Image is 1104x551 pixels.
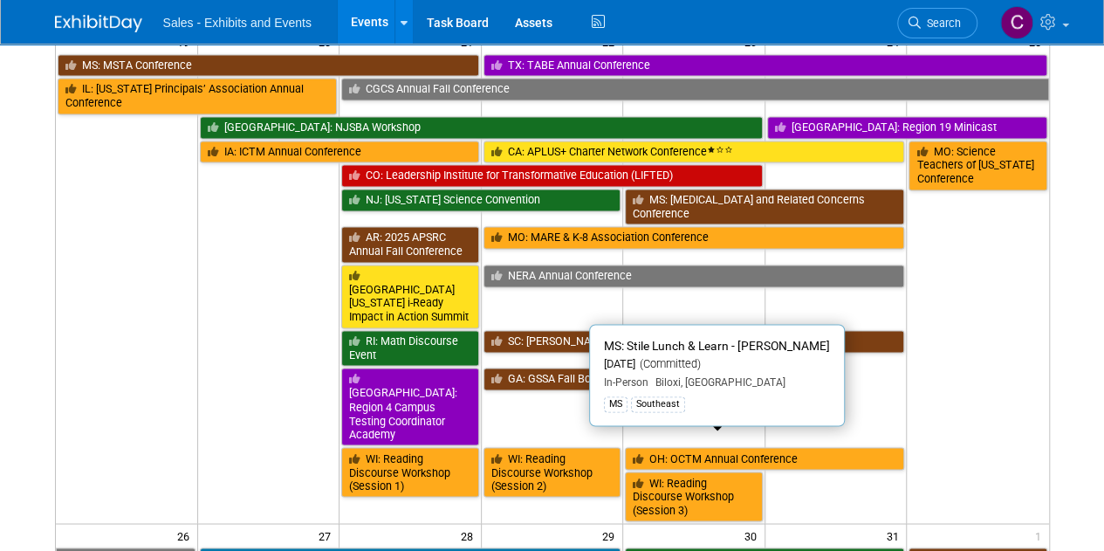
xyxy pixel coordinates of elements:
span: 1 [1033,524,1049,546]
div: Southeast [631,396,685,412]
a: NJ: [US_STATE] Science Convention [341,189,621,211]
span: (Committed) [635,357,701,370]
a: [GEOGRAPHIC_DATA]: NJSBA Workshop [200,116,763,139]
a: GA: GSSA Fall Bootstrap [483,368,763,390]
span: 29 [600,524,622,546]
img: Christine Lurz [1000,6,1033,39]
a: MS: MSTA Conference [58,54,479,77]
img: ExhibitDay [55,15,142,32]
a: OH: OCTM Annual Conference [625,447,904,470]
span: 30 [743,524,765,546]
span: 28 [459,524,481,546]
a: Search [897,8,977,38]
a: MO: Science Teachers of [US_STATE] Conference [909,141,1046,190]
a: CGCS Annual Fall Conference [341,78,1048,100]
a: IL: [US_STATE] Principals’ Association Annual Conference [58,78,338,114]
a: WI: Reading Discourse Workshop (Session 2) [483,447,621,497]
a: MS: [MEDICAL_DATA] and Related Concerns Conference [625,189,904,224]
a: NERA Annual Conference [483,265,905,287]
span: Biloxi, [GEOGRAPHIC_DATA] [648,376,785,389]
a: [GEOGRAPHIC_DATA][US_STATE] i-Ready Impact in Action Summit [341,265,479,328]
div: MS [604,396,627,412]
span: In-Person [604,376,648,389]
a: TX: TABE Annual Conference [483,54,1047,77]
span: 27 [317,524,339,546]
a: RI: Math Discourse Event [341,330,479,366]
div: [DATE] [604,357,830,372]
span: Sales - Exhibits and Events [163,16,312,30]
a: IA: ICTM Annual Conference [200,141,479,163]
span: MS: Stile Lunch & Learn - [PERSON_NAME] [604,339,830,353]
a: CA: APLUS+ Charter Network Conference [483,141,905,163]
a: AR: 2025 APSRC Annual Fall Conference [341,226,479,262]
a: [GEOGRAPHIC_DATA]: Region 19 Minicast [767,116,1047,139]
a: CO: Leadership Institute for Transformative Education (LIFTED) [341,164,763,187]
a: WI: Reading Discourse Workshop (Session 3) [625,472,763,521]
span: Search [921,17,961,30]
a: WI: Reading Discourse Workshop (Session 1) [341,447,479,497]
span: 31 [884,524,906,546]
a: [GEOGRAPHIC_DATA]: Region 4 Campus Testing Coordinator Academy [341,368,479,445]
span: 26 [175,524,197,546]
a: MO: MARE & K-8 Association Conference [483,226,905,249]
a: SC: [PERSON_NAME] Fall Conference [483,330,905,353]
